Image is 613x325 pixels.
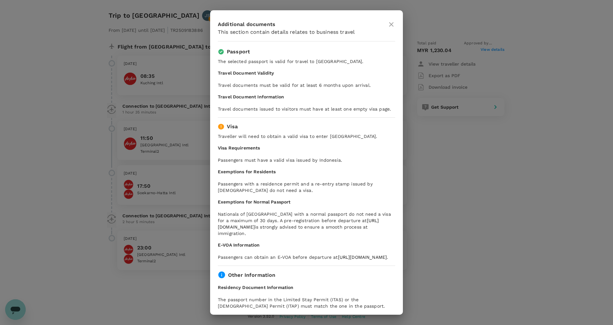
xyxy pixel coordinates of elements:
[218,218,379,230] a: [URL][DOMAIN_NAME]
[218,168,395,176] h6: Exemptions for Residents
[228,271,276,279] p: Other Information
[218,157,395,163] p: Passengers must have a valid visa issued by Indonesia.
[218,314,395,321] h6: Return/Onward Ticket Requirements
[218,106,395,112] p: Travel documents issued to visitors must have at least one empty visa page.
[218,145,395,152] h6: Visa Requirements
[218,133,395,140] p: Traveller will need to obtain a valid visa to enter [GEOGRAPHIC_DATA].
[218,181,395,194] p: Passengers with a residence permit and a re-entry stamp issued by [DEMOGRAPHIC_DATA] do not need ...
[338,255,387,260] a: [URL][DOMAIN_NAME]
[218,21,387,28] p: Additional documents
[218,284,395,291] h6: Residency Document Information
[218,254,395,260] p: Passengers can obtain an E-VOA before departure at .
[218,296,395,309] p: The passport number in the Limited Stay Permit (ITAS) or the [DEMOGRAPHIC_DATA] Permit (ITAP) mus...
[218,82,395,88] p: Travel documents must be valid for at least 6 months upon arrival.
[218,70,395,77] h6: Travel Document Validity
[218,94,395,101] h6: Travel Document Information
[218,28,387,36] p: This section contain details relates to business travel
[218,211,395,237] p: Nationals of [GEOGRAPHIC_DATA] with a normal passport do not need a visa for a maximum of 30 days...
[218,58,395,65] p: The selected passport is valid for travel to [GEOGRAPHIC_DATA].
[218,242,395,249] h6: E-VOA Information
[227,48,250,56] p: Passport
[218,199,395,206] h6: Exemptions for Normal Passport
[227,123,238,131] p: Visa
